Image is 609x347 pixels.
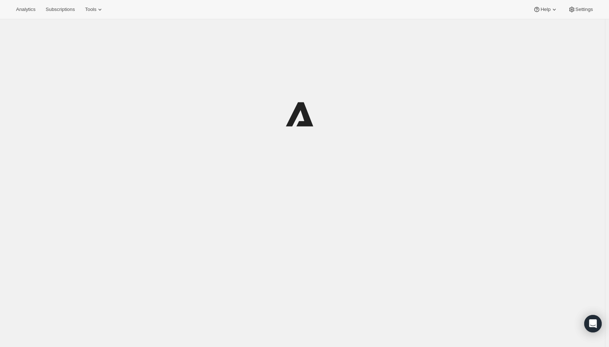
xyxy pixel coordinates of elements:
button: Settings [564,4,597,15]
div: Open Intercom Messenger [584,315,602,332]
button: Help [529,4,562,15]
button: Subscriptions [41,4,79,15]
span: Subscriptions [46,7,75,12]
button: Analytics [12,4,40,15]
span: Settings [575,7,593,12]
span: Help [540,7,550,12]
span: Tools [85,7,96,12]
button: Tools [81,4,108,15]
span: Analytics [16,7,35,12]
